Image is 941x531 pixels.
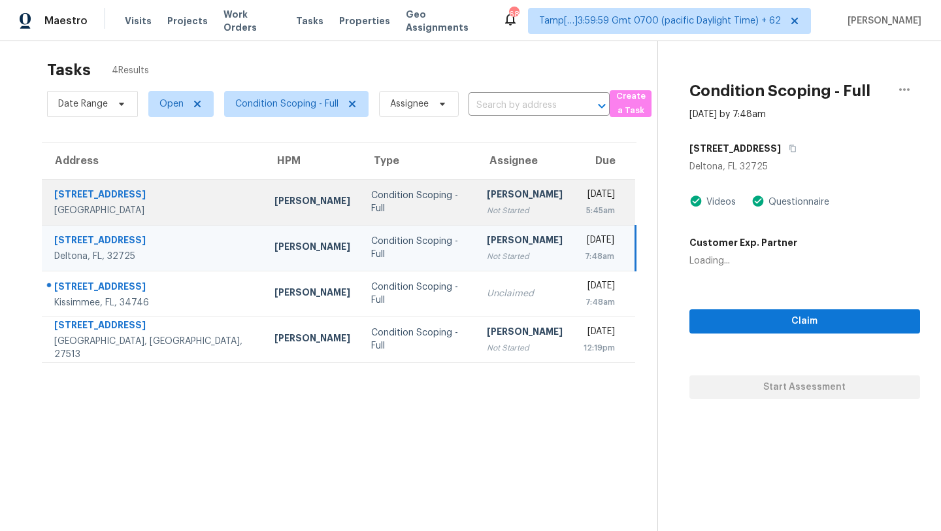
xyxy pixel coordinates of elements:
[167,14,208,27] span: Projects
[223,8,280,34] span: Work Orders
[54,188,254,204] div: [STREET_ADDRESS]
[584,296,615,309] div: 7:48am
[781,137,799,160] button: Copy Address
[487,325,563,341] div: [PERSON_NAME]
[702,196,736,209] div: Videos
[112,64,149,77] span: 4 Results
[689,194,702,208] img: Artifact Present Icon
[689,108,766,121] div: [DATE] by 7:48am
[274,240,350,256] div: [PERSON_NAME]
[584,188,615,204] div: [DATE]
[616,89,645,119] span: Create a Task
[361,143,476,179] th: Type
[487,233,563,250] div: [PERSON_NAME]
[593,97,611,115] button: Open
[584,325,615,341] div: [DATE]
[584,279,615,296] div: [DATE]
[54,233,254,250] div: [STREET_ADDRESS]
[765,196,829,209] div: Questionnaire
[42,143,264,179] th: Address
[487,287,563,300] div: Unclaimed
[54,318,254,335] div: [STREET_ADDRESS]
[390,97,429,111] span: Assignee
[689,256,730,265] span: Loading...
[584,233,614,250] div: [DATE]
[689,84,870,97] h2: Condition Scoping - Full
[751,194,765,208] img: Artifact Present Icon
[339,14,390,27] span: Properties
[610,90,652,117] button: Create a Task
[476,143,573,179] th: Assignee
[125,14,152,27] span: Visits
[54,250,254,263] div: Deltona, FL, 32725
[469,95,573,116] input: Search by address
[584,204,615,217] div: 5:45am
[235,97,338,111] span: Condition Scoping - Full
[573,143,635,179] th: Due
[689,160,920,173] div: Deltona, FL 32725
[689,236,797,249] h5: Customer Exp. Partner
[274,194,350,211] div: [PERSON_NAME]
[700,313,910,330] span: Claim
[264,143,361,179] th: HPM
[159,97,184,111] span: Open
[539,14,781,27] span: Tamp[…]3:59:59 Gmt 0700 (pacific Daylight Time) + 62
[47,63,91,77] h2: Tasks
[371,326,466,352] div: Condition Scoping - Full
[584,341,615,354] div: 12:19pm
[371,235,466,261] div: Condition Scoping - Full
[371,281,466,307] div: Condition Scoping - Full
[371,189,466,215] div: Condition Scoping - Full
[54,204,254,217] div: [GEOGRAPHIC_DATA]
[584,250,614,263] div: 7:48am
[54,280,254,296] div: [STREET_ADDRESS]
[406,8,487,34] span: Geo Assignments
[296,16,323,26] span: Tasks
[689,142,781,155] h5: [STREET_ADDRESS]
[274,286,350,302] div: [PERSON_NAME]
[509,8,518,21] div: 687
[487,341,563,354] div: Not Started
[54,335,254,361] div: [GEOGRAPHIC_DATA], [GEOGRAPHIC_DATA], 27513
[487,204,563,217] div: Not Started
[274,332,350,348] div: [PERSON_NAME]
[487,250,563,263] div: Not Started
[44,14,88,27] span: Maestro
[487,188,563,204] div: [PERSON_NAME]
[689,309,920,334] button: Claim
[58,97,108,111] span: Date Range
[842,14,921,27] span: [PERSON_NAME]
[54,296,254,309] div: Kissimmee, FL, 34746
